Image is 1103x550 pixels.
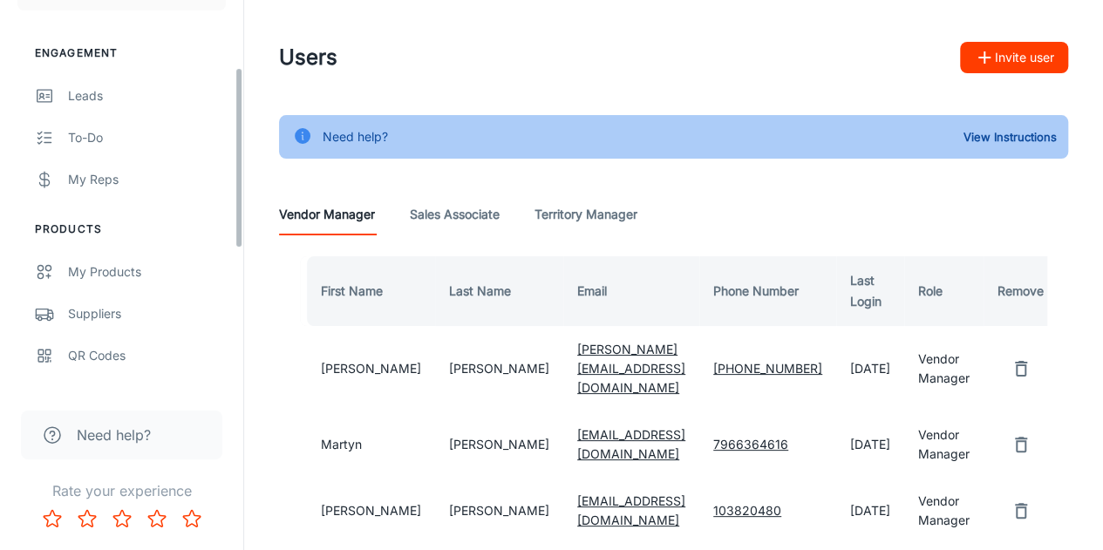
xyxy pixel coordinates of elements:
a: [EMAIL_ADDRESS][DOMAIN_NAME] [577,427,685,461]
td: [DATE] [836,326,904,411]
div: Need help? [323,120,388,153]
a: [PHONE_NUMBER] [713,361,822,376]
button: Rate 4 star [140,501,174,536]
a: [EMAIL_ADDRESS][DOMAIN_NAME] [577,493,685,527]
button: remove user [1004,493,1038,528]
td: [PERSON_NAME] [435,478,563,544]
button: Rate 5 star [174,501,209,536]
td: Vendor Manager [904,411,984,478]
th: First Name [300,256,435,326]
td: [PERSON_NAME] [435,411,563,478]
a: [PERSON_NAME][EMAIL_ADDRESS][DOMAIN_NAME] [577,342,685,395]
a: Vendor Manager [279,194,375,235]
th: Remove [984,256,1065,326]
span: Need help? [77,424,151,445]
button: View Instructions [959,124,1061,150]
td: Vendor Manager [904,478,984,544]
button: Rate 2 star [70,501,105,536]
button: Rate 1 star [35,501,70,536]
td: [PERSON_NAME] [300,326,435,411]
th: Last Name [435,256,563,326]
th: Phone Number [699,256,836,326]
td: [PERSON_NAME] [435,326,563,411]
a: Territory Manager [534,194,637,235]
a: 103820480 [713,503,781,518]
th: Email [563,256,699,326]
th: Last Login [836,256,904,326]
a: Sales Associate [410,194,500,235]
th: Role [904,256,984,326]
button: remove user [1004,351,1038,386]
button: remove user [1004,427,1038,462]
td: [PERSON_NAME] [300,478,435,544]
h1: Users [279,42,337,73]
button: Rate 3 star [105,501,140,536]
td: [DATE] [836,411,904,478]
td: [DATE] [836,478,904,544]
td: Vendor Manager [904,326,984,411]
td: Martyn [300,411,435,478]
a: 7966364616 [713,437,788,452]
button: Invite user [960,42,1068,73]
p: Rate your experience [14,480,229,501]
